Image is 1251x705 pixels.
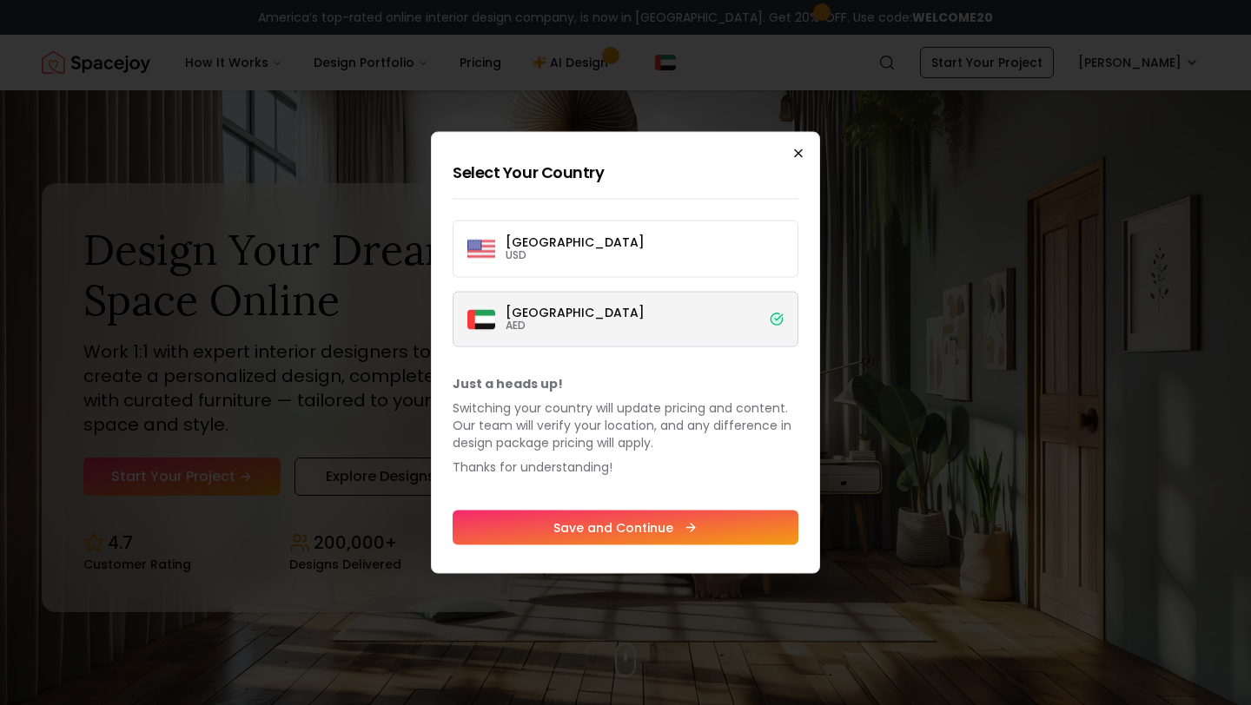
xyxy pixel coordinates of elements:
p: [GEOGRAPHIC_DATA] [506,306,645,319]
p: Switching your country will update pricing and content. Our team will verify your location, and a... [453,399,798,451]
p: AED [506,319,645,333]
p: [GEOGRAPHIC_DATA] [506,236,645,248]
button: Save and Continue [453,511,798,545]
p: USD [506,248,645,262]
img: United States [467,235,495,263]
h2: Select Your Country [453,161,798,185]
img: Dubai [467,309,495,329]
b: Just a heads up! [453,375,563,392]
p: Thanks for understanding! [453,458,798,476]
